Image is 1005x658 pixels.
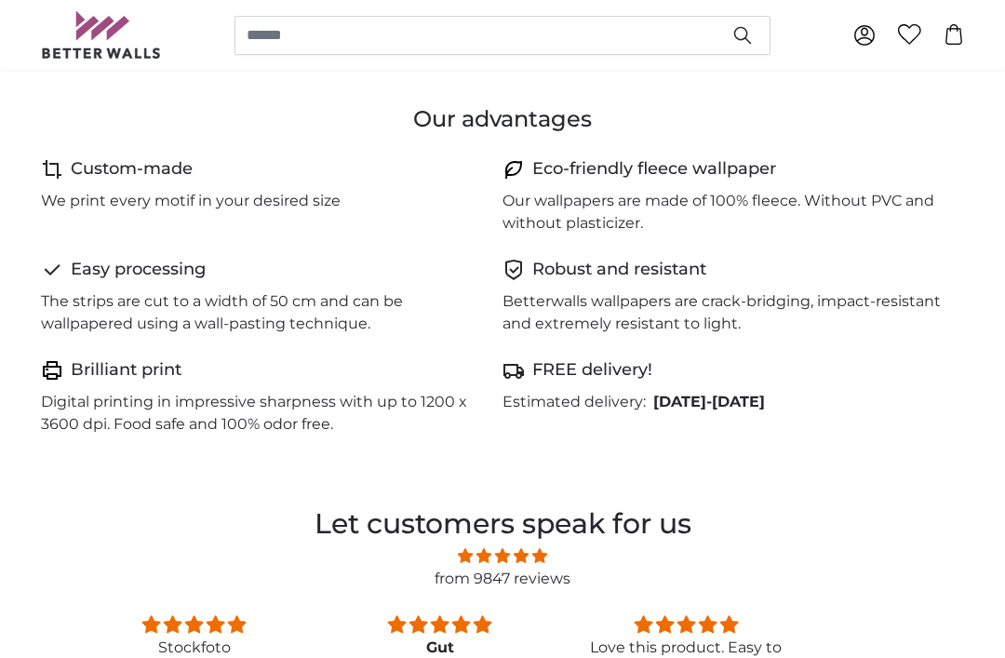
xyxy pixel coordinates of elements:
[532,156,776,182] h4: Eco-friendly fleece wallpaper
[340,612,541,638] div: 5 stars
[133,503,872,544] h2: Let customers speak for us
[435,570,570,587] a: from 9847 reviews
[502,391,646,413] p: Estimated delivery:
[502,290,949,335] p: Betterwalls wallpapers are crack-bridging, impact-resistant and extremely resistant to light.
[71,156,193,182] h4: Custom-made
[41,11,162,59] img: Betterwalls
[653,393,706,410] span: [DATE]
[653,393,765,410] b: -
[532,357,652,383] h4: FREE delivery!
[71,357,181,383] h4: Brilliant print
[41,104,964,134] h3: Our advantages
[41,391,488,436] p: Digital printing in impressive sharpness with up to 1200 x 3600 dpi. Food safe and 100% odor free.
[340,638,541,658] div: Gut
[41,290,488,335] p: The strips are cut to a width of 50 cm and can be wallpapered using a wall-pasting technique.
[41,190,341,212] p: We print every motif in your desired size
[93,638,294,658] p: Stockfoto
[532,257,706,283] h4: Robust and resistant
[71,257,206,283] h4: Easy processing
[585,612,786,638] div: 5 stars
[502,190,949,235] p: Our wallpapers are made of 100% fleece. Without PVC and without plasticizer.
[93,612,294,638] div: 5 stars
[712,393,765,410] span: [DATE]
[133,544,872,568] span: 4.81 stars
